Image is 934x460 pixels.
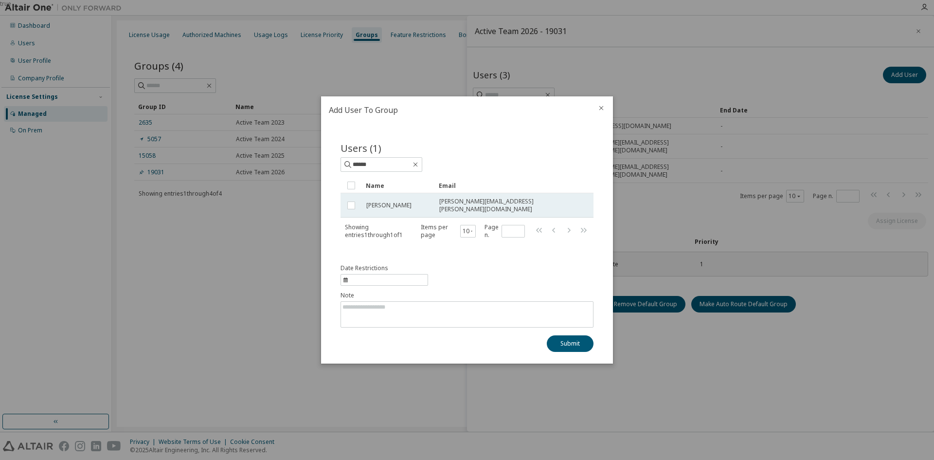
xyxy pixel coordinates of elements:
span: Page n. [485,223,525,239]
h2: Add User To Group [321,96,590,124]
div: Name [366,178,431,193]
button: Submit [547,335,593,352]
label: Note [341,292,593,299]
span: Date Restrictions [341,264,388,272]
span: Items per page [421,223,476,239]
span: Users (1) [341,141,381,155]
span: Showing entries 1 through 1 of 1 [345,223,403,239]
button: 10 [463,227,474,235]
button: close [597,104,605,112]
button: information [341,264,428,286]
div: Email [439,178,577,193]
span: [PERSON_NAME][EMAIL_ADDRESS][PERSON_NAME][DOMAIN_NAME] [439,198,576,213]
span: [PERSON_NAME] [366,202,412,209]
